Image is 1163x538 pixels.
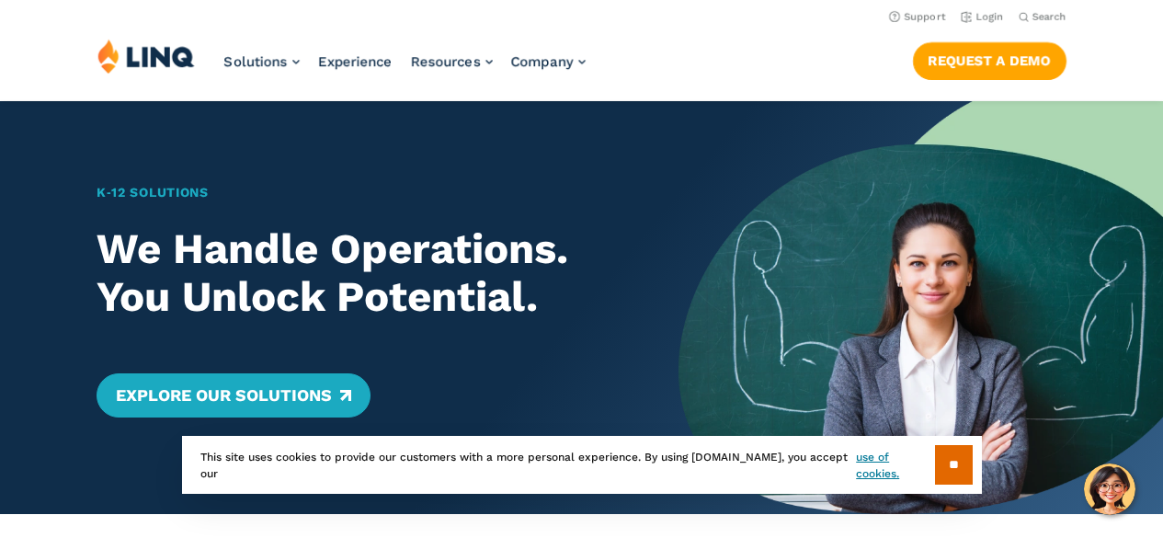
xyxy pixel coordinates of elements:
div: This site uses cookies to provide our customers with a more personal experience. By using [DOMAIN... [182,436,982,494]
a: Login [961,11,1004,23]
a: Resources [411,53,493,70]
a: use of cookies. [856,449,934,482]
a: Support [889,11,946,23]
button: Open Search Bar [1019,10,1066,24]
a: Request a Demo [913,42,1066,79]
a: Company [511,53,586,70]
span: Resources [411,53,481,70]
span: Solutions [224,53,288,70]
img: LINQ | K‑12 Software [97,39,195,74]
h1: K‑12 Solutions [97,183,631,202]
a: Solutions [224,53,300,70]
span: Company [511,53,574,70]
a: Explore Our Solutions [97,373,370,418]
button: Hello, have a question? Let’s chat. [1084,464,1135,515]
img: Home Banner [678,101,1163,514]
span: Search [1032,11,1066,23]
nav: Primary Navigation [224,39,586,99]
h2: We Handle Operations. You Unlock Potential. [97,225,631,322]
a: Experience [318,53,393,70]
nav: Button Navigation [913,39,1066,79]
